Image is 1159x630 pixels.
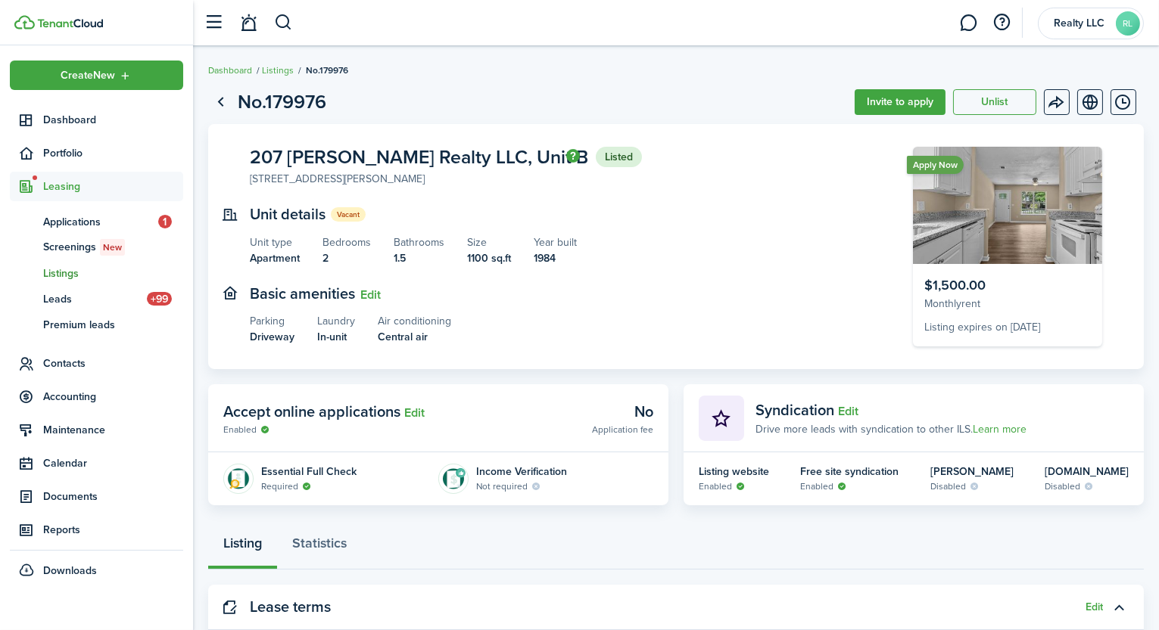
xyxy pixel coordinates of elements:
[10,61,183,90] button: Open menu
[1045,479,1129,493] listing-view-item-indicator: Disabled
[317,313,355,329] listing-view-item-title: Laundry
[596,147,642,168] status: Listed
[43,214,158,230] span: Applications
[277,524,362,569] a: Statistics
[43,239,183,256] span: Screenings
[394,234,444,250] listing-view-item-title: Bathrooms
[250,285,355,303] text-item: Basic amenities
[378,329,451,345] listing-view-item-description: Central air
[534,250,577,266] listing-view-item-description: 1984
[10,312,183,337] a: Premium leads
[955,4,983,42] a: Messaging
[250,250,300,266] listing-view-item-description: Apartment
[476,464,567,479] div: Income Verification
[394,250,444,266] listing-view-item-description: 1.5
[924,296,1091,312] div: Monthly rent
[43,317,183,333] span: Premium leads
[103,241,122,254] span: New
[1111,89,1136,115] button: Timeline
[262,64,294,77] a: Listings
[953,89,1036,115] button: Unlist
[223,423,425,436] listing-view-item-indicator: Enabled
[200,8,229,37] button: Open sidebar
[223,464,254,494] img: Tenant screening
[800,479,899,493] listing-view-item-indicator: Enabled
[43,389,183,405] span: Accounting
[1049,18,1110,29] span: Realty LLC
[10,209,183,234] a: Applications1
[250,313,294,329] listing-view-item-title: Parking
[930,464,1014,479] div: [PERSON_NAME]
[147,292,172,306] span: +99
[250,234,300,250] listing-view-item-title: Unit type
[592,400,653,423] div: No
[924,319,1091,335] div: Listing expires on [DATE]
[43,178,183,194] span: Leasing
[250,147,588,166] span: 207 [PERSON_NAME] Realty LLC, Unit B
[43,422,183,438] span: Maintenance
[250,329,294,345] listing-view-item-description: Driveway
[322,234,371,250] listing-view-item-title: Bedrooms
[699,464,769,479] div: Listing website
[274,10,293,36] button: Search
[331,207,366,222] status: Vacant
[924,275,1091,296] div: $1,500.00
[10,234,183,260] a: ScreeningsNew
[1116,11,1140,36] avatar-text: RL
[1077,89,1103,115] a: View on website
[43,265,183,281] span: Listings
[360,288,381,302] button: Edit
[250,598,331,616] panel-main-title: Lease terms
[913,147,1102,264] img: Listing avatar
[306,64,348,77] span: No.179976
[907,156,964,174] ribbon: Apply Now
[10,286,183,312] a: Leads+99
[989,10,1015,36] button: Open resource center
[973,421,1027,437] a: Learn more
[534,234,577,250] listing-view-item-title: Year built
[404,406,425,420] button: Edit
[158,215,172,228] span: 1
[250,171,425,187] div: [STREET_ADDRESS][PERSON_NAME]
[223,400,400,423] span: Accept online applications
[467,234,511,250] listing-view-item-title: Size
[317,329,355,345] listing-view-item-description: In-unit
[378,313,451,329] listing-view-item-title: Air conditioning
[43,455,183,471] span: Calendar
[10,260,183,286] a: Listings
[855,89,946,115] button: Invite to apply
[261,464,357,479] div: Essential Full Check
[800,464,899,479] div: Free site syndication
[756,421,1027,437] div: Drive more leads with syndication to other ILS.
[235,4,263,42] a: Notifications
[1044,89,1070,115] button: Open menu
[438,464,469,494] img: Income Verification
[699,479,769,493] listing-view-item-indicator: Enabled
[37,19,103,28] img: TenantCloud
[250,206,326,223] text-item: Unit details
[43,355,183,371] span: Contacts
[322,250,371,266] listing-view-item-description: 2
[238,88,326,116] h1: No.179976
[756,399,834,421] span: Syndication
[10,105,183,135] a: Dashboard
[592,423,653,436] listing-view-item-indicator: Application fee
[43,145,183,161] span: Portfolio
[10,515,183,545] a: Reports
[930,479,1014,493] listing-view-item-indicator: Disabled
[1086,601,1103,613] button: Edit
[61,70,116,81] span: Create New
[14,15,35,29] img: TenantCloud
[43,563,97,579] span: Downloads
[1107,594,1133,620] button: Toggle accordion
[43,522,183,538] span: Reports
[43,291,147,307] span: Leads
[838,405,858,418] button: Edit
[476,479,567,493] listing-view-item-indicator: Not required
[467,250,511,266] listing-view-item-description: 1100 sq.ft
[1045,464,1129,479] div: [DOMAIN_NAME]
[43,489,183,504] span: Documents
[43,112,183,128] span: Dashboard
[208,89,234,115] a: Go back
[208,64,252,77] a: Dashboard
